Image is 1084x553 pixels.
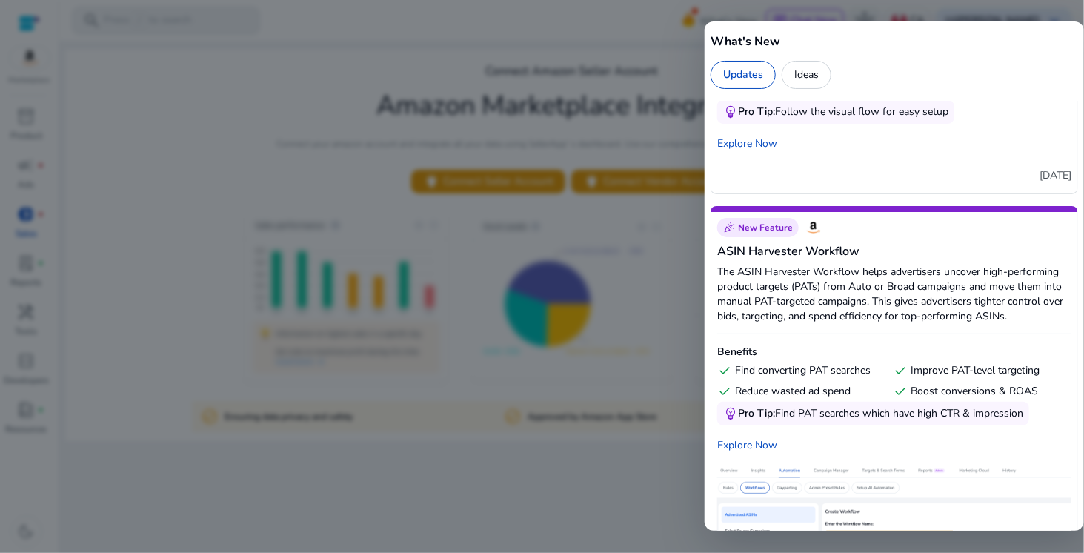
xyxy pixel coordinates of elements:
span: celebration [723,222,735,234]
a: Explore Now [717,437,1071,453]
img: Amazon [805,219,822,236]
div: Reduce wasted ad spend [717,384,887,399]
p: The ASIN Harvester Workflow helps advertisers uncover high-performing product targets (PATs) from... [717,265,1071,324]
span: check [717,384,732,399]
div: Follow the visual flow for easy setup [738,105,948,119]
div: Improve PAT-level targeting [893,363,1063,378]
span: check [717,363,732,378]
div: Boost conversions & ROAS [893,384,1063,399]
span: Pro Tip: [738,105,775,119]
span: New Feature [738,222,793,234]
div: Find converting PAT searches [717,363,887,378]
div: Find PAT searches which have high CTR & impression [738,406,1023,421]
span: emoji_objects [723,105,738,119]
span: emoji_objects [723,406,738,421]
a: Explore Now [717,136,1071,151]
span: Pro Tip: [738,406,775,420]
div: Ideas [782,61,831,89]
span: check [893,384,908,399]
h5: What's New [711,33,1078,50]
h5: ASIN Harvester Workflow [717,242,1071,260]
div: Updates [711,61,776,89]
h6: Benefits [717,345,1071,360]
p: [DATE] [717,168,1071,183]
span: check [893,363,908,378]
